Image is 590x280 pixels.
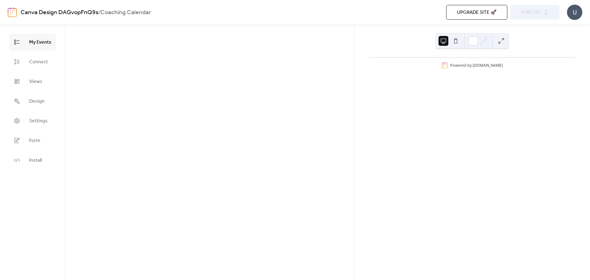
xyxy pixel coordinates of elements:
b: Coaching Calendar [100,7,151,18]
div: U [567,5,582,20]
span: Form [29,137,40,144]
a: Connect [9,53,56,70]
div: Powered by [450,63,503,68]
a: Install [9,152,56,168]
a: Design [9,93,56,109]
a: Views [9,73,56,90]
a: My Events [9,34,56,50]
a: Settings [9,112,56,129]
a: [DOMAIN_NAME] [473,63,503,68]
b: / [98,7,100,18]
a: Form [9,132,56,149]
img: logo [8,7,17,17]
span: Install [29,157,42,164]
span: My Events [29,39,51,46]
button: Upgrade site 🚀 [446,5,507,20]
span: Settings [29,117,48,125]
span: Views [29,78,42,85]
span: Design [29,98,45,105]
span: Connect [29,58,48,66]
a: Canva Design DAGvopFnQ9s [21,7,98,18]
span: Upgrade site 🚀 [457,9,497,16]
